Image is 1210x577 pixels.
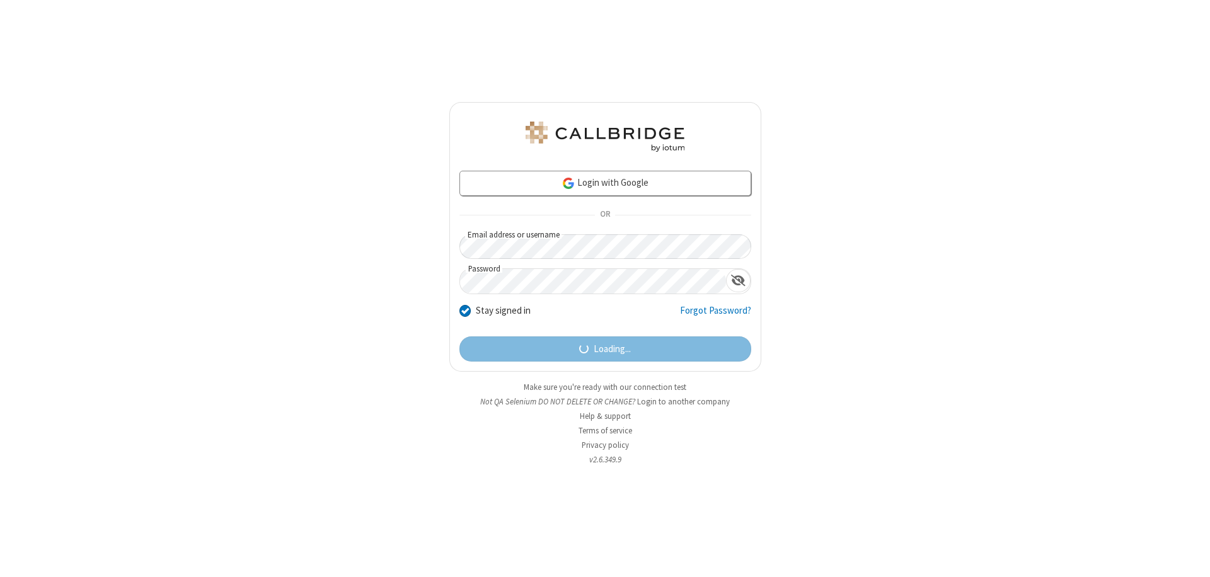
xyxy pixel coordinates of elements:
li: v2.6.349.9 [449,454,761,466]
a: Privacy policy [582,440,629,450]
a: Forgot Password? [680,304,751,328]
div: Show password [726,269,751,292]
a: Terms of service [579,425,632,436]
input: Password [460,269,726,294]
a: Help & support [580,411,631,421]
button: Loading... [459,336,751,362]
img: QA Selenium DO NOT DELETE OR CHANGE [523,122,687,152]
a: Login with Google [459,171,751,196]
a: Make sure you're ready with our connection test [524,382,686,392]
img: google-icon.png [562,176,575,190]
label: Stay signed in [476,304,531,318]
span: Loading... [594,342,631,357]
button: Login to another company [637,396,730,408]
li: Not QA Selenium DO NOT DELETE OR CHANGE? [449,396,761,408]
span: OR [595,207,615,224]
input: Email address or username [459,234,751,259]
